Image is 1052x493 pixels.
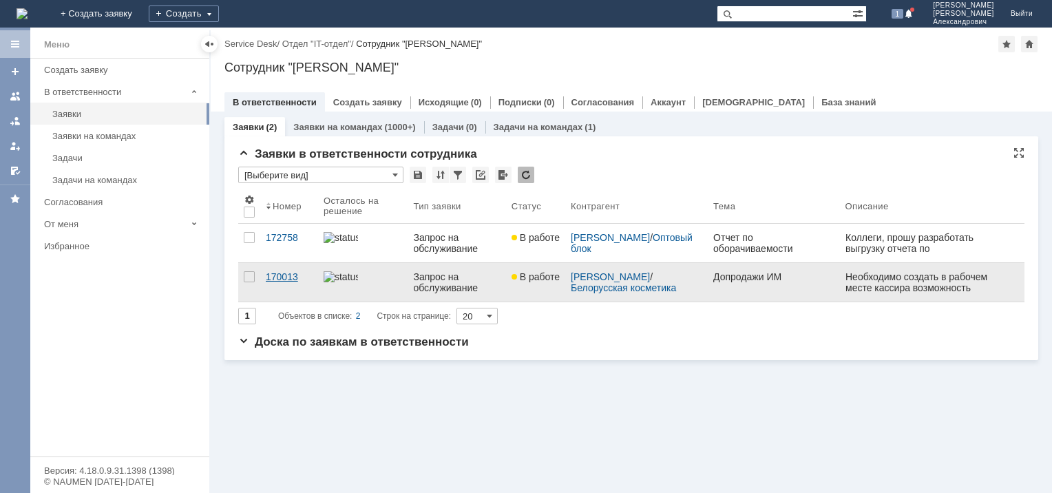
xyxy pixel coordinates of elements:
[432,122,464,132] a: Задачи
[39,59,207,81] a: Создать заявку
[933,18,994,26] span: Александрович
[518,167,534,183] div: Обновлять список
[149,6,219,22] div: Создать
[52,175,201,185] div: Задачи на командах
[585,122,596,132] div: (1)
[224,39,277,49] a: Service Desk
[47,169,207,191] a: Задачи на командах
[544,97,555,107] div: (0)
[471,97,482,107] div: (0)
[324,232,358,243] img: statusbar-60 (1).png
[845,201,889,211] div: Описание
[571,271,650,282] a: [PERSON_NAME]
[4,135,26,157] a: Мои заявки
[52,153,201,163] div: Задачи
[260,263,318,302] a: 170013
[506,263,565,302] a: В работе
[4,61,26,83] a: Создать заявку
[244,194,255,205] span: Настройки
[708,224,840,262] a: Отчет по оборачиваемости компании
[1021,36,1038,52] div: Сделать домашней страницей
[197,191,328,210] div: Отчет по оборачиваемости компании
[194,19,243,32] div: В работе
[197,65,328,98] div: #170013: Доработка/настройка отчетов УТ"/"1С: Розница"
[450,167,466,183] div: Фильтрация...
[278,308,451,324] i: Строк на странице:
[238,147,477,160] span: Заявки в ответственности сотрудника
[44,241,186,251] div: Избранное
[201,36,218,52] div: Скрыть меню
[356,39,482,49] div: Сотрудник "[PERSON_NAME]"
[197,101,328,111] div: Допродажи ИМ
[571,232,650,243] a: [PERSON_NAME]
[47,147,207,169] a: Задачи
[282,39,356,49] div: /
[713,201,735,211] div: Тема
[47,125,207,147] a: Заявки на командах
[197,165,328,187] div: #172758: Техническая поддержка 1с:УТ/розница
[410,167,426,183] div: Сохранить вид
[260,189,318,224] th: Номер
[273,201,302,211] div: Номер
[197,65,319,98] a: #170013: Доработка/настройка отчетов УТ"/"1С: Розница"
[408,224,505,262] a: Запрос на обслуживание
[512,271,560,282] span: В работе
[266,232,313,243] div: 172758
[565,189,708,224] th: Контрагент
[318,224,408,262] a: statusbar-60 (1).png
[506,224,565,262] a: В работе
[413,271,500,293] div: Запрос на обслуживание
[495,167,512,183] div: Экспорт списка
[571,271,702,293] div: /
[498,97,542,107] a: Подписки
[852,6,866,19] span: Расширенный поиск
[821,97,876,107] a: База знаний
[413,232,500,254] div: Запрос на обслуживание
[4,160,26,182] a: Мои согласования
[571,282,676,293] a: Белорусская косметика
[52,109,201,119] div: Заявки
[155,21,160,31] div: 0
[266,122,277,132] div: (2)
[933,10,994,18] span: [PERSON_NAME]
[998,36,1015,52] div: Добавить в избранное
[506,189,565,224] th: Статус
[494,122,583,132] a: Задачи на командах
[23,19,57,32] div: Новая
[333,97,402,107] a: Создать заявку
[260,224,318,262] a: 172758
[224,61,1038,74] div: Сотрудник "[PERSON_NAME]"
[1013,147,1024,158] div: На всю страницу
[432,167,449,183] div: Сортировка...
[17,8,28,19] img: logo
[44,466,196,475] div: Версия: 4.18.0.9.31.1398 (1398)
[708,263,840,302] a: Допродажи ИМ
[44,477,196,486] div: © NAUMEN [DATE]-[DATE]
[278,311,352,321] span: Объектов в списке:
[702,97,805,107] a: [DEMOGRAPHIC_DATA]
[512,201,541,211] div: Статус
[892,9,904,19] span: 1
[571,232,702,254] div: /
[384,122,415,132] div: (1000+)
[571,232,695,254] a: Оптовый блок
[293,122,382,132] a: Заявки на командах
[17,8,28,19] a: Перейти на домашнюю страницу
[224,39,282,49] div: /
[266,271,313,282] div: 170013
[4,110,26,132] a: Заявки в моей ответственности
[419,97,469,107] a: Исходящие
[472,167,489,183] div: Скопировать ссылку на список
[512,232,560,243] span: В работе
[408,263,505,302] a: Запрос на обслуживание
[466,122,477,132] div: (0)
[4,85,26,107] a: Заявки на командах
[713,232,834,254] div: Отчет по оборачиваемости компании
[933,1,994,10] span: [PERSON_NAME]
[197,218,213,234] a: Колесниченко Максим
[39,191,207,213] a: Согласования
[708,189,840,224] th: Тема
[318,189,408,224] th: Осталось на решение
[571,201,620,211] div: Контрагент
[44,197,201,207] div: Согласования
